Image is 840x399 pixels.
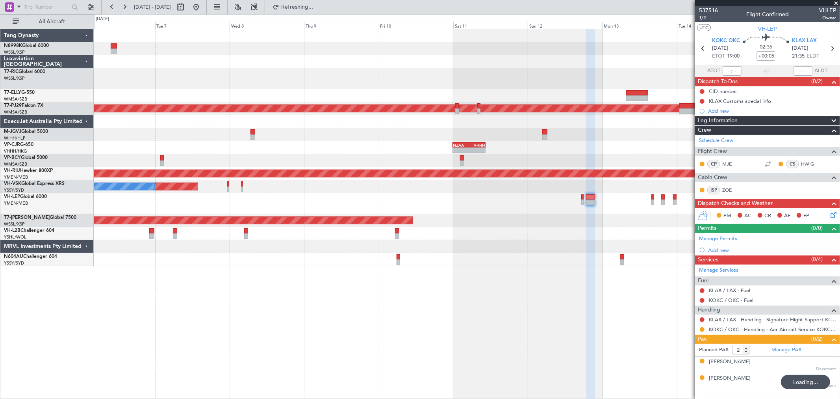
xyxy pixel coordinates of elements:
span: (0/0) [812,224,823,232]
span: VP-BCY [4,155,21,160]
span: Dispatch Checks and Weather [698,199,773,208]
span: Flight Crew [698,147,727,156]
a: ZOE [722,186,740,194]
a: HWIG [801,160,819,168]
span: [DATE] - [DATE] [134,4,171,11]
span: Crew [698,126,711,135]
a: T7-[PERSON_NAME]Global 7500 [4,215,76,220]
div: CID number [709,88,737,95]
a: WIHH/HLP [4,135,26,141]
a: Schedule Crew [699,137,733,145]
a: YSSY/SYD [4,260,24,266]
span: (0/2) [812,335,823,343]
span: 21:35 [792,52,805,60]
div: Add new [708,247,836,254]
a: VH-RIUHawker 800XP [4,168,53,173]
span: T7-RIC [4,69,19,74]
span: KOKC OKC [712,37,740,45]
span: Document [816,366,836,373]
div: KLAX Customs special info [709,98,771,104]
span: FP [803,212,809,220]
a: Manage Services [699,267,738,274]
div: - [453,148,469,153]
div: [DATE] [96,16,109,22]
span: VP-CJR [4,142,20,147]
span: Handling [698,306,720,315]
a: VP-BCYGlobal 5000 [4,155,48,160]
span: T7-PJ29 [4,103,22,108]
span: ETOT [712,52,725,60]
div: Tue 14 [677,22,751,29]
div: Add new [708,108,836,114]
span: PM [723,212,731,220]
span: M-JGVJ [4,129,21,134]
div: Tue 7 [155,22,230,29]
span: VH-L2B [4,228,20,233]
span: Pax [698,335,706,344]
span: Fuel [698,276,708,285]
a: KLAX / LAX - Handling - Signature Flight Support KLAX / LAX [709,316,836,323]
a: YMEN/MEB [4,174,28,180]
span: Owner [819,15,836,21]
div: Mon 6 [80,22,155,29]
span: ELDT [807,52,820,60]
a: KOKC / OKC - Handling - Aar Aircraft Service KOKC / OKC [709,326,836,333]
div: Thu 9 [304,22,378,29]
span: VHLEP [819,6,836,15]
div: ISP [707,186,720,194]
a: M-JGVJGlobal 5000 [4,129,48,134]
span: (0/2) [812,77,823,86]
input: --:-- [723,66,742,76]
span: (0/4) [812,255,823,263]
span: ALDT [814,67,827,75]
span: ATOT [708,67,721,75]
input: Trip Number [24,1,69,13]
a: N604AUChallenger 604 [4,254,57,259]
a: WSSL/XSP [4,49,25,55]
a: KLAX / LAX - Fuel [709,287,750,294]
a: YSHL/WOL [4,234,26,240]
div: Sun 12 [528,22,602,29]
span: T7-ELLY [4,90,21,95]
a: N8998KGlobal 6000 [4,43,49,48]
div: NZAA [453,143,469,147]
div: Loading... [781,375,830,389]
a: YMEN/MEB [4,200,28,206]
span: [DATE] [792,45,808,52]
span: CR [764,212,771,220]
a: T7-RICGlobal 6000 [4,69,45,74]
a: VH-VSKGlobal Express XRS [4,181,65,186]
span: AF [784,212,790,220]
button: All Aircraft [9,15,85,28]
a: Manage Permits [699,235,737,243]
span: Leg Information [698,116,738,125]
span: 02:35 [760,43,772,51]
div: - [469,148,485,153]
span: 1/2 [699,15,718,21]
div: CS [786,160,799,168]
span: Permits [698,224,716,233]
span: VH-LEP [4,194,20,199]
div: [PERSON_NAME] [709,358,751,366]
div: Sat 11 [453,22,528,29]
span: Dispatch To-Dos [698,77,738,86]
a: T7-ELLYG-550 [4,90,35,95]
span: Refreshing... [281,4,314,10]
div: Mon 13 [603,22,677,29]
span: N8998K [4,43,22,48]
div: [PERSON_NAME] [709,375,751,382]
a: WSSL/XSP [4,221,25,227]
a: WMSA/SZB [4,109,27,115]
label: Planned PAX [699,346,729,354]
div: CP [707,160,720,168]
span: Services [698,255,718,265]
a: YSSY/SYD [4,187,24,193]
span: [DATE] [712,45,728,52]
div: VHHH [469,143,485,147]
span: Cabin Crew [698,173,727,182]
div: Flight Confirmed [746,11,789,19]
a: VHHH/HKG [4,148,27,154]
a: VP-CJRG-650 [4,142,33,147]
a: Manage PAX [771,346,801,354]
span: 19:00 [727,52,740,60]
